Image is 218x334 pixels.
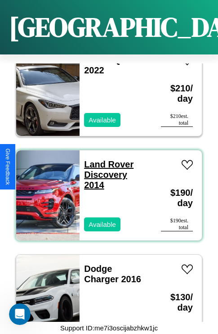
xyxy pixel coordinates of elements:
a: Dodge Charger 2016 [84,264,141,284]
h3: $ 210 / day [161,74,193,113]
iframe: Intercom live chat [9,303,31,325]
h3: $ 130 / day [161,283,193,322]
a: Land Rover Discovery 2014 [84,159,133,190]
p: Support ID: me7i3oscijabzhkw1jc [60,322,158,334]
div: $ 210 est. total [161,113,193,127]
div: $ 190 est. total [161,217,193,231]
p: Available [89,218,116,230]
div: Give Feedback [4,149,11,185]
a: Infiniti Q70L 2022 [84,55,136,75]
p: Available [89,114,116,126]
h3: $ 190 / day [161,179,193,217]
